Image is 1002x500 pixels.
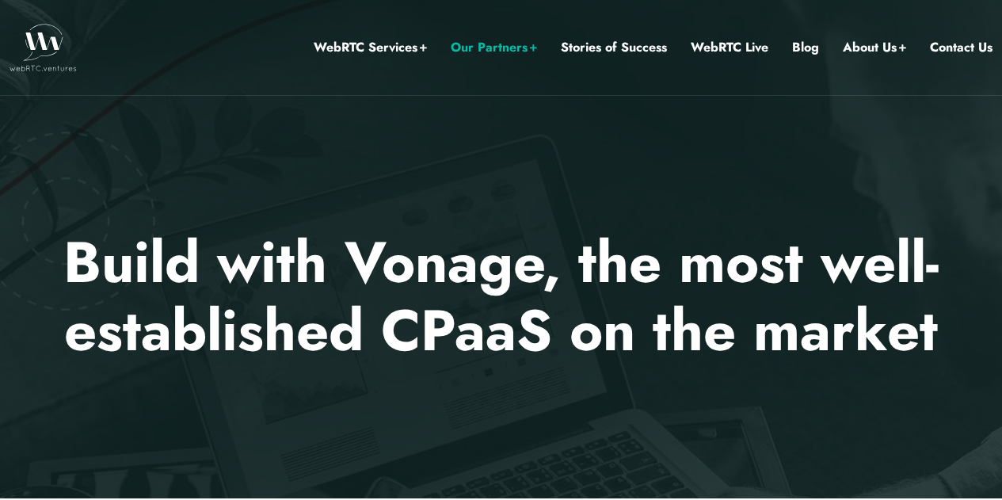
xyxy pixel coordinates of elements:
[930,37,992,58] a: Contact Us
[561,37,667,58] a: Stories of Success
[10,24,77,71] img: WebRTC.ventures
[843,37,906,58] a: About Us
[314,37,427,58] a: WebRTC Services
[37,228,965,365] p: Build with Vonage, the most well-established CPaaS on the market
[451,37,537,58] a: Our Partners
[691,37,768,58] a: WebRTC Live
[792,37,819,58] a: Blog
